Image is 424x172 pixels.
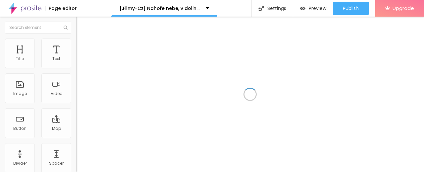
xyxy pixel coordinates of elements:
[309,6,326,11] span: Preview
[333,2,369,15] button: Publish
[293,2,333,15] button: Preview
[16,56,24,61] div: Title
[49,161,64,166] div: Spacer
[13,126,26,131] div: Button
[343,6,359,11] span: Publish
[52,56,60,61] div: Text
[13,161,27,166] div: Divider
[45,6,77,11] div: Page editor
[52,126,61,131] div: Map
[51,91,62,96] div: Video
[5,22,71,34] input: Search element
[258,6,264,11] img: Icone
[13,91,27,96] div: Image
[120,6,201,11] p: [.Filmy-Cz] Nahoře nebe, v dolině já | CELÝ FILM 2025 ONLINE ZDARMA SK/CZ DABING I TITULKY
[393,5,414,11] span: Upgrade
[64,26,68,30] img: Icone
[300,6,305,11] img: view-1.svg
